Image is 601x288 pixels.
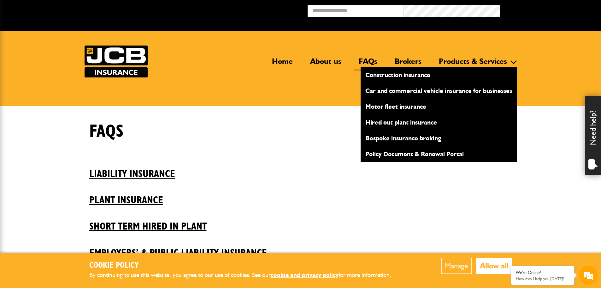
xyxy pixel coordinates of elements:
[85,46,148,77] img: JCB Insurance Services logo
[361,133,517,144] a: Bespoke insurance broking
[89,270,402,280] p: By continuing to use this website, you agree to our use of cookies. See our for more information.
[361,117,517,128] a: Hired out plant insurance
[361,101,517,112] a: Motor fleet insurance
[89,211,512,232] a: Short Term Hired In Plant
[476,258,512,274] button: Allow all
[85,46,148,77] a: JCB Insurance Services
[434,57,512,71] a: Products & Services
[585,96,601,175] div: Need help?
[267,57,298,71] a: Home
[441,258,472,274] button: Manage
[305,57,346,71] a: About us
[361,149,517,159] a: Policy Document & Renewal Portal
[354,57,382,71] a: FAQs
[390,57,426,71] a: Brokers
[271,271,339,279] a: cookie and privacy policy
[89,185,512,206] a: Plant insurance
[516,270,569,275] div: We're Online!
[361,85,517,96] a: Car and commercial vehicle insurance for businesses
[516,276,569,281] p: How may I help you today?
[500,5,596,15] button: Broker Login
[89,121,124,142] h1: FAQs
[89,261,402,271] h2: Cookie Policy
[89,158,512,180] a: Liability insurance
[89,237,512,259] a: Employers’ & Public Liability Insurance
[361,70,517,80] a: Construction insurance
